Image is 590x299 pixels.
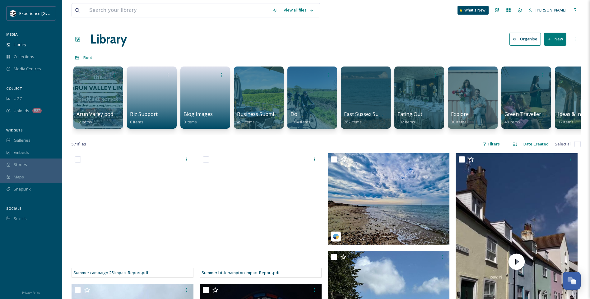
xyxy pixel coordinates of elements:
input: Search your library [86,3,269,17]
span: [PERSON_NAME] [536,7,566,13]
a: What's New [458,6,489,15]
a: Arun Valley podcast12 items [77,111,123,125]
span: Experience [GEOGRAPHIC_DATA] [19,10,81,16]
span: Privacy Policy [22,291,40,295]
span: Socials [14,216,27,222]
img: snapsea-logo.png [333,233,339,240]
span: SOCIALS [6,206,21,211]
span: 12 items [77,119,92,125]
span: Collections [14,54,34,60]
span: 0 items [130,119,143,125]
a: Eating Out302 items [397,111,422,125]
span: East Sussex Summer photo shoot (copyright free) [344,111,460,117]
span: Ideas & Inspo [558,111,590,117]
span: Uploads [14,108,29,114]
span: Summer campaign 25 Impact Report.pdf [73,270,148,275]
span: Embeds [14,149,29,155]
span: Biz Support [130,111,158,117]
span: Blog Images [184,111,213,117]
a: Blog Images0 items [184,111,213,125]
span: 302 items [397,119,415,125]
a: Business Submissions493 items [237,111,289,125]
span: Do [290,111,297,117]
span: Root [83,55,92,60]
span: Media Centres [14,66,41,72]
span: WIDGETS [6,128,23,132]
a: Ideas & Inspo17 items [558,111,590,125]
span: 0 items [184,119,197,125]
span: Eating Out [397,111,422,117]
span: Select all [555,141,571,147]
a: Explore30 items [451,111,469,125]
img: WSCC%20ES%20Socials%20Icon%20-%20Secondary%20-%20Black.jpg [10,10,16,16]
span: 1094 items [290,119,310,125]
span: Green Traveller Video footage [504,111,575,117]
a: Root [83,54,92,61]
span: Arun Valley podcast [77,111,123,117]
span: 493 items [237,119,255,125]
button: Organise [509,33,541,45]
a: [PERSON_NAME] [525,4,569,16]
span: Maps [14,174,24,180]
a: Do1094 items [290,111,310,125]
span: MEDIA [6,32,18,37]
span: Explore [451,111,469,117]
span: 48 items [504,119,520,125]
span: 571 file s [72,141,86,147]
a: Biz Support0 items [130,111,158,125]
div: 837 [32,108,42,113]
span: COLLECT [6,86,22,91]
span: Stories [14,162,27,168]
span: Business Submissions [237,111,289,117]
span: UGC [14,96,22,102]
div: Filters [480,138,503,150]
a: View all files [281,4,317,16]
span: Galleries [14,137,30,143]
span: 262 items [344,119,362,125]
span: 30 items [451,119,467,125]
a: Library [90,30,127,48]
span: Library [14,42,26,48]
button: New [544,33,566,45]
a: Privacy Policy [22,288,40,296]
img: wild_andwoody_photography-1759421164521.jpg [328,153,450,245]
a: Green Traveller Video footage48 items [504,111,575,125]
a: East Sussex Summer photo shoot (copyright free)262 items [344,111,460,125]
span: Summer Littlehampton Impact Report.pdf [202,270,280,275]
div: Date Created [520,138,552,150]
span: SnapLink [14,186,31,192]
span: 17 items [558,119,574,125]
button: Open Chat [563,272,581,290]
